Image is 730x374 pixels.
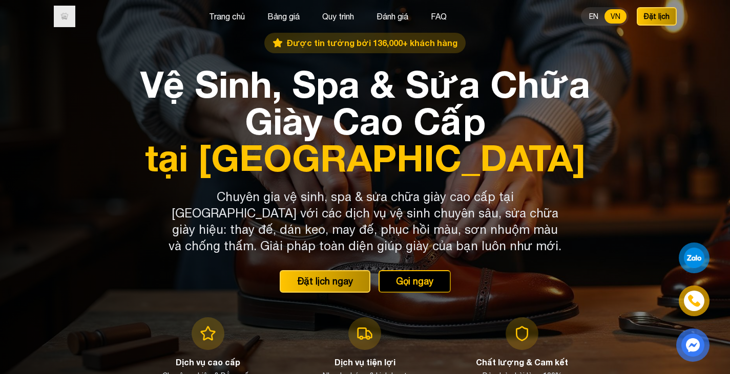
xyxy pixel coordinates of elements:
[604,9,627,24] button: VN
[136,139,595,176] span: tại [GEOGRAPHIC_DATA]
[583,9,604,24] button: EN
[335,356,395,368] h3: Dịch vụ tiện lợi
[428,10,450,23] button: FAQ
[287,37,457,49] span: Được tin tưởng bởi 136,000+ khách hàng
[176,356,240,368] h3: Dịch vụ cao cấp
[264,10,303,23] button: Bảng giá
[686,293,701,309] img: phone-icon
[679,286,710,316] a: phone-icon
[169,188,562,254] p: Chuyên gia vệ sinh, spa & sửa chữa giày cao cấp tại [GEOGRAPHIC_DATA] với các dịch vụ vệ sinh chu...
[476,356,568,368] h3: Chất lượng & Cam kết
[373,10,411,23] button: Đánh giá
[136,65,595,176] h1: Vệ Sinh, Spa & Sửa Chữa Giày Cao Cấp
[319,10,357,23] button: Quy trình
[637,7,677,26] button: Đặt lịch
[280,270,370,293] button: Đặt lịch ngay
[379,270,451,293] button: Gọi ngay
[206,10,248,23] button: Trang chủ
